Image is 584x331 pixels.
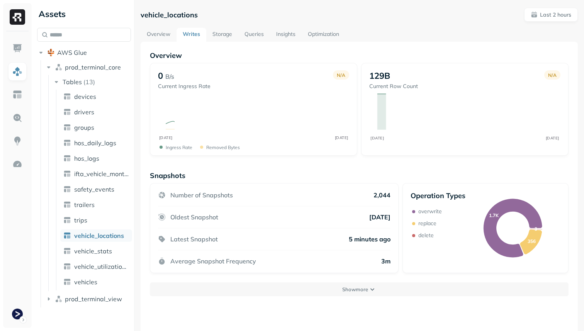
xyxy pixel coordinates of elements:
img: table [63,93,71,100]
a: hos_logs [60,152,132,165]
img: Terminal [12,309,23,319]
span: trailers [74,201,95,209]
tspan: [DATE] [159,135,172,140]
p: B/s [165,72,174,81]
img: table [63,139,71,147]
img: namespace [55,295,63,303]
p: ( 13 ) [83,78,95,86]
span: vehicle_stats [74,247,112,255]
button: prod_terminal_core [45,61,131,73]
p: Oldest Snapshot [170,213,218,221]
img: table [63,278,71,286]
p: [DATE] [369,213,390,221]
img: Ryft [10,9,25,25]
a: hos_daily_logs [60,137,132,149]
a: groups [60,121,132,134]
span: trips [74,216,87,224]
a: devices [60,90,132,103]
img: table [63,247,71,255]
p: Show more [342,286,368,293]
p: delete [418,232,434,239]
img: root [47,49,55,56]
span: drivers [74,108,94,116]
a: drivers [60,106,132,118]
text: 3 [535,226,537,232]
text: 356 [528,238,536,244]
a: safety_events [60,183,132,195]
p: Current Row Count [369,83,418,90]
span: hos_daily_logs [74,139,116,147]
tspan: [DATE] [546,136,559,140]
button: prod_terminal_view [45,293,131,305]
p: N/A [337,72,345,78]
a: vehicle_stats [60,245,132,257]
a: Storage [206,28,238,42]
a: Queries [238,28,270,42]
p: Current Ingress Rate [158,83,211,90]
img: table [63,201,71,209]
span: hos_logs [74,154,99,162]
img: Query Explorer [12,113,22,123]
button: Showmore [150,282,569,296]
img: table [63,124,71,131]
span: ifta_vehicle_months [74,170,129,178]
img: Assets [12,66,22,76]
span: vehicles [74,278,97,286]
div: Assets [37,8,131,20]
a: ifta_vehicle_months [60,168,132,180]
p: 0 [158,70,163,81]
tspan: [DATE] [370,136,384,140]
button: Tables(13) [53,76,132,88]
a: trips [60,214,132,226]
p: Overview [150,51,569,60]
img: table [63,170,71,178]
p: Operation Types [411,191,465,200]
tspan: [DATE] [334,135,348,140]
a: Insights [270,28,302,42]
a: vehicle_locations [60,229,132,242]
span: AWS Glue [57,49,87,56]
span: Tables [63,78,82,86]
p: Average Snapshot Frequency [170,257,256,265]
span: prod_terminal_view [65,295,122,303]
p: overwrite [418,208,442,215]
a: Overview [141,28,177,42]
img: table [63,185,71,193]
p: Snapshots [150,171,185,180]
p: Latest Snapshot [170,235,218,243]
a: Writes [177,28,206,42]
span: safety_events [74,185,114,193]
p: Ingress Rate [166,144,192,150]
p: Number of Snapshots [170,191,233,199]
a: trailers [60,199,132,211]
img: table [63,154,71,162]
p: 129B [369,70,390,81]
button: Last 2 hours [524,8,578,22]
span: groups [74,124,94,131]
p: replace [418,220,436,227]
p: 2,044 [373,191,390,199]
span: vehicle_locations [74,232,124,239]
img: table [63,108,71,116]
button: AWS Glue [37,46,131,59]
a: vehicles [60,276,132,288]
p: 5 minutes ago [349,235,390,243]
img: table [63,216,71,224]
a: Optimization [302,28,345,42]
img: table [63,232,71,239]
img: Asset Explorer [12,90,22,100]
p: 3m [381,257,390,265]
p: Last 2 hours [540,11,571,19]
img: Insights [12,136,22,146]
span: prod_terminal_core [65,63,121,71]
img: Optimization [12,159,22,169]
p: vehicle_locations [141,10,198,19]
text: 1.7K [489,212,499,218]
p: N/A [548,72,557,78]
span: vehicle_utilization_day [74,263,129,270]
img: Dashboard [12,43,22,53]
p: Removed bytes [206,144,240,150]
img: table [63,263,71,270]
a: vehicle_utilization_day [60,260,132,273]
span: devices [74,93,96,100]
